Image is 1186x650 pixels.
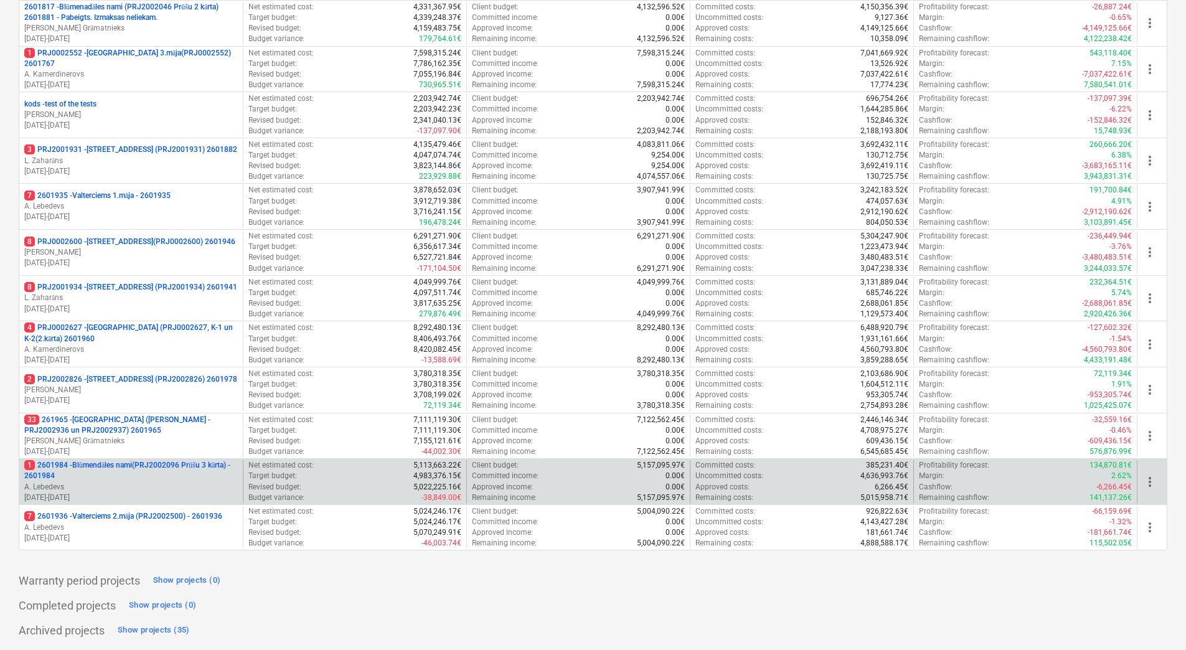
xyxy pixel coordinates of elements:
[248,196,297,207] p: Target budget :
[472,93,519,104] p: Client budget :
[472,34,537,44] p: Remaining income :
[919,80,989,90] p: Remaining cashflow :
[637,309,685,319] p: 4,049,999.76€
[248,80,304,90] p: Budget variance :
[695,126,753,136] p: Remaining costs :
[24,511,35,521] span: 7
[1082,161,1132,171] p: -3,683,165.11€
[417,126,461,136] p: -137,097.90€
[248,139,314,150] p: Net estimated cost :
[919,48,989,59] p: Profitability forecast :
[248,93,314,104] p: Net estimated cost :
[24,48,35,58] span: 1
[860,242,908,252] p: 1,223,473.94€
[1142,337,1157,352] span: more_vert
[860,2,908,12] p: 4,150,356.39€
[472,277,519,288] p: Client budget :
[24,120,238,131] p: [DATE] - [DATE]
[666,104,685,115] p: 0.00€
[248,231,314,242] p: Net estimated cost :
[1090,277,1132,288] p: 232,364.51€
[413,150,461,161] p: 4,047,074.74€
[919,196,944,207] p: Margin :
[24,237,235,247] p: PRJ0002600 - [STREET_ADDRESS](PRJ0002600) 2601946
[860,309,908,319] p: 1,129,573.40€
[1088,93,1132,104] p: -137,097.39€
[1142,382,1157,397] span: more_vert
[248,12,297,23] p: Target budget :
[919,207,953,217] p: Cashflow :
[870,80,908,90] p: 17,774.23€
[651,161,685,171] p: 9,254.00€
[1142,199,1157,214] span: more_vert
[417,263,461,274] p: -171,104.50€
[870,59,908,69] p: 13,526.92€
[24,511,238,543] div: 72601936 -Valterciems 2.māja (PRJ2002500) - 2601936A. Lebedevs[DATE]-[DATE]
[1109,242,1132,252] p: -3.76%
[919,69,953,80] p: Cashflow :
[24,355,238,365] p: [DATE] - [DATE]
[472,288,539,298] p: Committed income :
[413,69,461,80] p: 7,055,196.84€
[860,298,908,309] p: 2,688,061.85€
[248,2,314,12] p: Net estimated cost :
[919,139,989,150] p: Profitability forecast :
[866,115,908,126] p: 152,846.32€
[1090,185,1132,195] p: 191,700.84€
[24,69,238,80] p: A. Kamerdinerovs
[413,231,461,242] p: 6,291,271.90€
[413,93,461,104] p: 2,203,942.74€
[413,23,461,34] p: 4,159,483.75€
[24,247,238,258] p: [PERSON_NAME]
[413,207,461,217] p: 3,716,241.15€
[24,48,238,69] p: PRJ0002552 - [GEOGRAPHIC_DATA] 3.māja(PRJ0002552) 2601767
[472,171,537,182] p: Remaining income :
[472,12,539,23] p: Committed income :
[413,161,461,171] p: 3,823,144.86€
[1142,16,1157,31] span: more_vert
[24,191,35,200] span: 7
[919,263,989,274] p: Remaining cashflow :
[695,298,750,309] p: Approved costs :
[1084,217,1132,228] p: 3,103,891.45€
[695,161,750,171] p: Approved costs :
[472,207,533,217] p: Approved income :
[695,185,755,195] p: Committed costs :
[666,23,685,34] p: 0.00€
[860,263,908,274] p: 3,047,238.33€
[695,80,753,90] p: Remaining costs :
[695,104,763,115] p: Uncommitted costs :
[413,139,461,150] p: 4,135,479.46€
[24,511,222,522] p: 2601936 - Valterciems 2.māja (PRJ2002500) - 2601936
[24,533,238,544] p: [DATE] - [DATE]
[248,69,301,80] p: Revised budget :
[637,48,685,59] p: 7,598,315.24€
[248,252,301,263] p: Revised budget :
[24,144,35,154] span: 3
[24,80,238,90] p: [DATE] - [DATE]
[919,59,944,69] p: Margin :
[695,34,753,44] p: Remaining costs :
[637,80,685,90] p: 7,598,315.24€
[637,93,685,104] p: 2,203,942.74€
[666,12,685,23] p: 0.00€
[1142,62,1157,77] span: more_vert
[24,282,35,292] span: 8
[1109,104,1132,115] p: -6.22%
[24,323,35,332] span: 4
[24,415,238,458] div: 33261965 -[GEOGRAPHIC_DATA] ([PERSON_NAME] - PRJ2002936 un PRJ2002937) 2601965[PERSON_NAME] Grāma...
[860,231,908,242] p: 5,304,247.90€
[919,252,953,263] p: Cashflow :
[666,196,685,207] p: 0.00€
[860,139,908,150] p: 3,692,432.11€
[1082,207,1132,217] p: -2,912,190.62€
[637,139,685,150] p: 4,083,811.06€
[695,115,750,126] p: Approved costs :
[695,242,763,252] p: Uncommitted costs :
[1084,80,1132,90] p: 7,580,541.01€
[115,620,193,640] button: Show projects (35)
[413,277,461,288] p: 4,049,999.76€
[248,104,297,115] p: Target budget :
[1082,298,1132,309] p: -2,688,061.85€
[472,231,519,242] p: Client budget :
